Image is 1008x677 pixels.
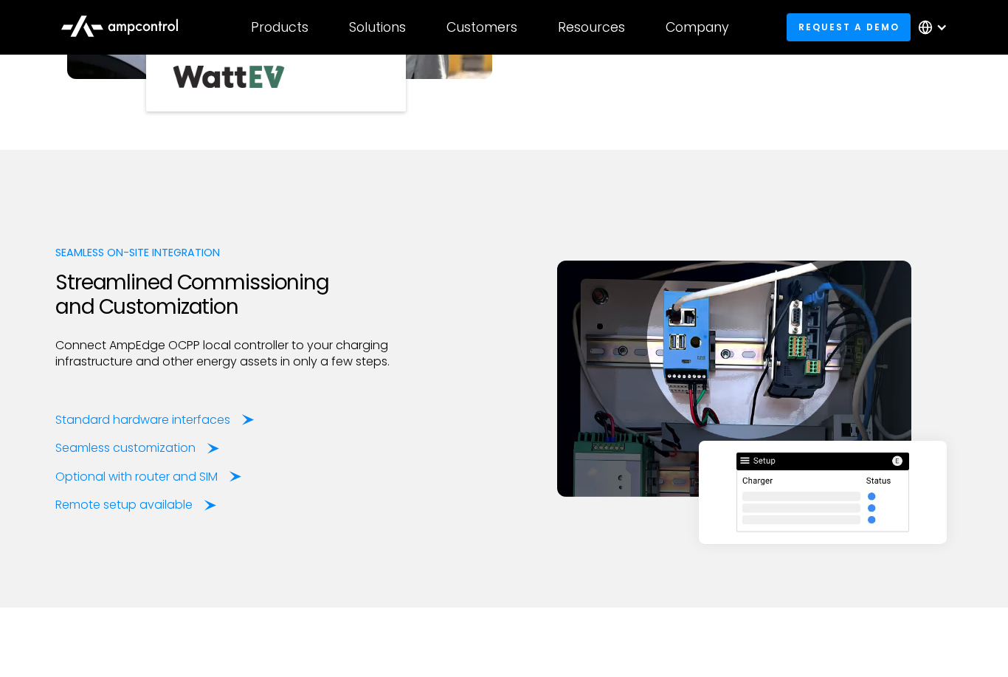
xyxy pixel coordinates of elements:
a: Seamless customization [55,440,219,456]
div: Seamless on-site Integration [55,244,405,261]
div: Customers [446,19,517,35]
div: Solutions [349,19,406,35]
a: Remote setup available [55,497,216,513]
div: Standard hardware interfaces [55,412,230,428]
img: Watt EV Logo Real [170,66,288,88]
div: Company [666,19,729,35]
img: Setup local controller with Ampcontrol [711,453,935,533]
a: Standard hardware interfaces [55,412,254,428]
div: Products [251,19,308,35]
a: Optional with router and SIM [55,469,241,485]
img: Ampcontrol EV Alert Management Systems [557,261,911,497]
div: Resources [558,19,625,35]
p: Connect AmpEdge OCPP local controller to your charging infrastructure and other energy assets in ... [55,337,405,371]
div: Seamless customization [55,440,196,456]
h2: Streamlined Commissioning and Customization [55,270,405,320]
div: Optional with router and SIM [55,469,218,485]
a: Request a demo [787,13,911,41]
div: Remote setup available [55,497,193,513]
